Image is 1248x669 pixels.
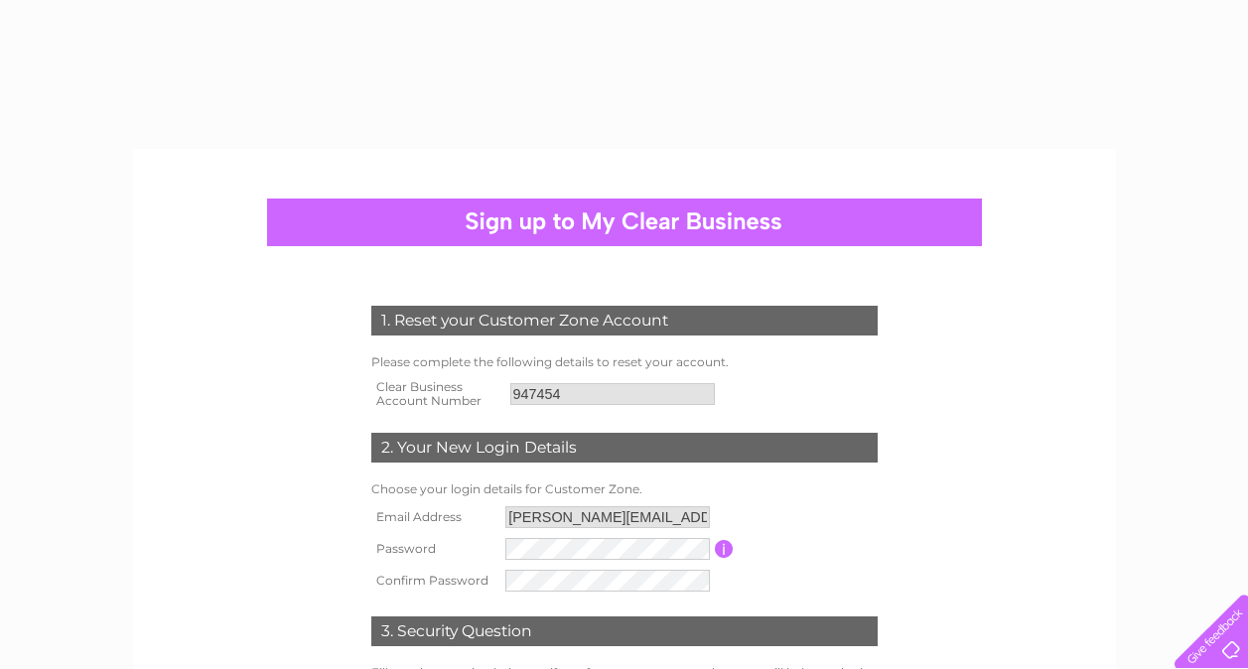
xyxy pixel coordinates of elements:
th: Email Address [366,501,501,533]
td: Choose your login details for Customer Zone. [366,477,883,501]
th: Password [366,533,501,565]
td: Please complete the following details to reset your account. [366,350,883,374]
div: 1. Reset your Customer Zone Account [371,306,878,335]
input: Information [715,540,734,558]
div: 3. Security Question [371,616,878,646]
div: 2. Your New Login Details [371,433,878,463]
th: Confirm Password [366,565,501,597]
th: Clear Business Account Number [366,374,505,414]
